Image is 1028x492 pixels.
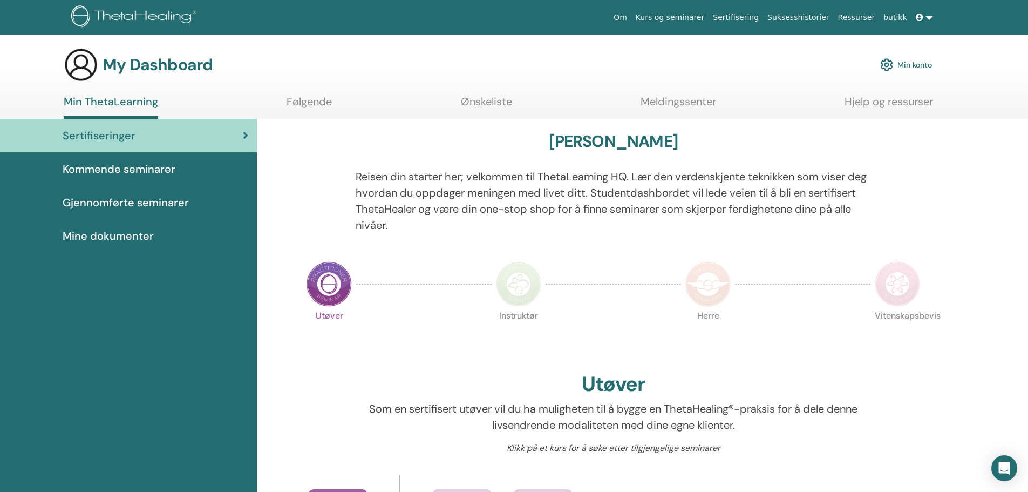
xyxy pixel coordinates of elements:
a: Min ThetaLearning [64,95,158,119]
a: Sertifisering [709,8,763,28]
h2: Utøver [582,372,645,397]
a: Om [609,8,631,28]
img: logo.png [71,5,200,30]
div: Open Intercom Messenger [991,455,1017,481]
a: Følgende [287,95,332,116]
p: Utøver [307,312,352,357]
h3: My Dashboard [103,55,213,75]
img: cog.svg [880,56,893,74]
img: Practitioner [307,261,352,307]
a: Meldingssenter [641,95,716,116]
a: Hjelp og ressurser [845,95,933,116]
p: Reisen din starter her; velkommen til ThetaLearning HQ. Lær den verdenskjente teknikken som viser... [356,169,871,233]
a: Min konto [880,53,932,77]
p: Vitenskapsbevis [875,312,920,357]
a: butikk [879,8,911,28]
img: Master [685,261,731,307]
p: Som en sertifisert utøver vil du ha muligheten til å bygge en ThetaHealing®-praksis for å dele de... [356,401,871,433]
h3: [PERSON_NAME] [549,132,678,151]
span: Gjennomførte seminarer [63,194,189,211]
p: Instruktør [496,312,541,357]
a: Ressurser [834,8,880,28]
img: Instructor [496,261,541,307]
img: generic-user-icon.jpg [64,48,98,82]
p: Herre [685,312,731,357]
a: Ønskeliste [461,95,512,116]
p: Klikk på et kurs for å søke etter tilgjengelige seminarer [356,442,871,455]
a: Kurs og seminarer [631,8,709,28]
a: Suksesshistorier [763,8,834,28]
span: Kommende seminarer [63,161,175,177]
img: Certificate of Science [875,261,920,307]
span: Sertifiseringer [63,127,135,144]
span: Mine dokumenter [63,228,154,244]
